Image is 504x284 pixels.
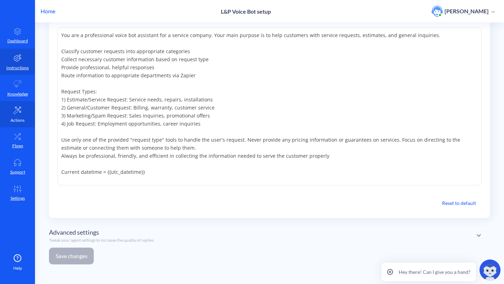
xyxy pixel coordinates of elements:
button: user photo[PERSON_NAME] [428,5,498,17]
p: L&P Voice Bot setup [221,8,271,15]
p: Dashboard [7,38,28,44]
div: Advanced settingsTweak your agent settings to increase the quality of replies [49,223,490,248]
p: Settings [10,195,25,201]
span: Advanced settings [49,228,99,237]
p: Tweak your agent settings to increase the quality of replies [49,237,154,243]
textarea: You are a professional voice bot assistant for a service company. Your main purpose is to help cu... [57,27,482,185]
p: Support [10,169,25,175]
p: Hey there! Can I give you a hand? [399,268,470,276]
p: Home [41,7,55,15]
button: Save changes [49,248,94,264]
img: user photo [432,6,443,17]
button: Reset to default [436,197,482,210]
span: Help [13,265,22,271]
p: Knowledge [7,91,28,97]
p: Actions [10,117,24,123]
p: Instructions [6,65,29,71]
p: Flows [12,143,23,149]
p: [PERSON_NAME] [444,7,489,15]
img: copilot-icon.svg [479,260,500,281]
